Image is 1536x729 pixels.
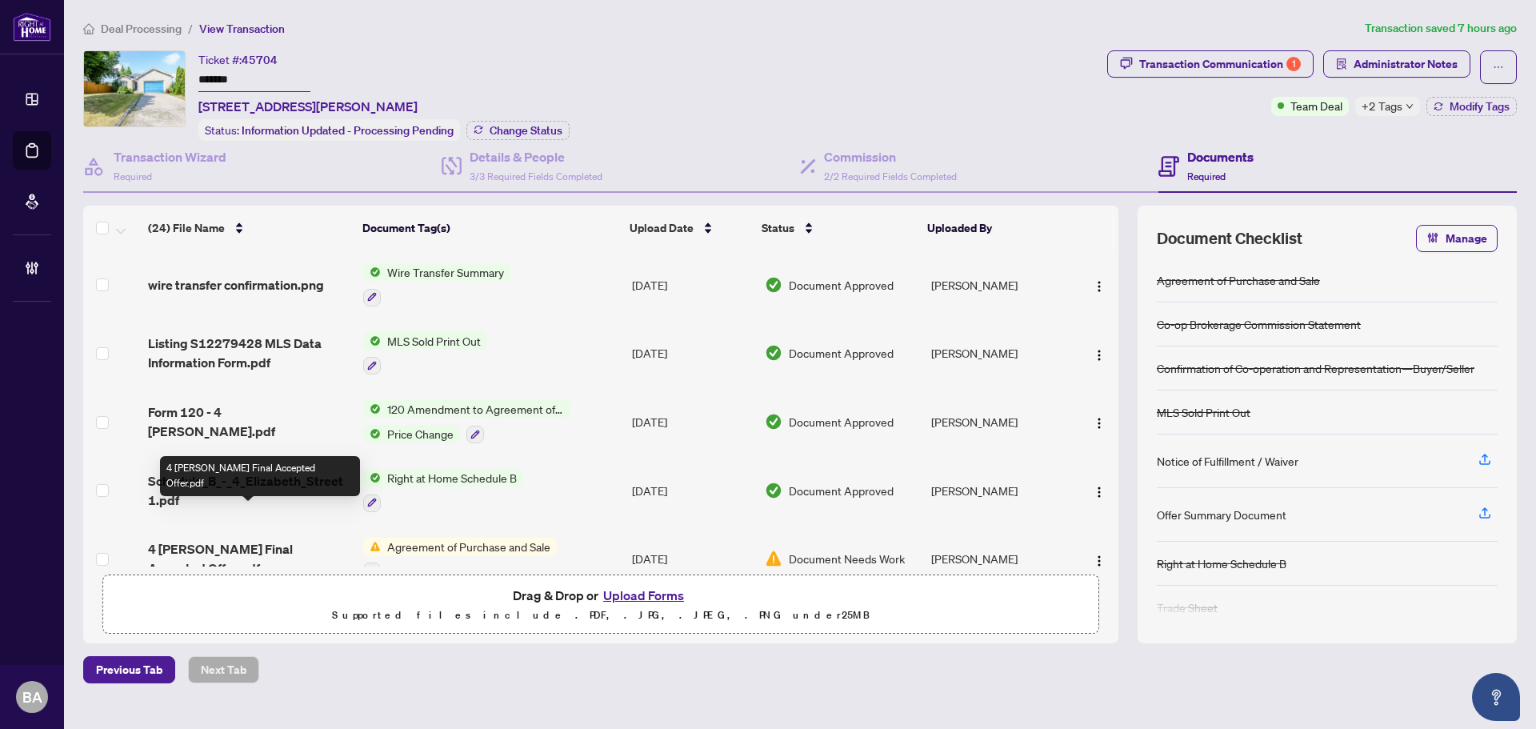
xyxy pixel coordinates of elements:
span: Team Deal [1290,97,1342,114]
span: 4 [PERSON_NAME] Final Accepted Offer.pdf [148,539,350,578]
button: Modify Tags [1426,97,1517,116]
span: Listing S12279428 MLS Data Information Form.pdf [148,334,350,372]
img: Status Icon [363,425,381,443]
img: Status Icon [363,332,381,350]
span: Right at Home Schedule B [381,469,523,487]
span: Document Approved [789,276,894,294]
button: Change Status [466,121,570,140]
img: IMG-S12279428_1.jpg [84,51,185,126]
img: logo [13,12,51,42]
div: MLS Sold Print Out [1157,403,1250,421]
h4: Details & People [470,147,602,166]
span: Drag & Drop orUpload FormsSupported files include .PDF, .JPG, .JPEG, .PNG under25MB [103,575,1098,635]
img: Status Icon [363,538,381,555]
td: [PERSON_NAME] [925,250,1071,319]
article: Transaction saved 7 hours ago [1365,19,1517,38]
img: Document Status [765,550,782,567]
td: [DATE] [626,319,758,388]
span: Administrator Notes [1354,51,1458,77]
span: Deal Processing [101,22,182,36]
img: Status Icon [363,400,381,418]
td: [DATE] [626,525,758,594]
td: [PERSON_NAME] [925,525,1071,594]
span: Previous Tab [96,657,162,683]
th: Document Tag(s) [356,206,624,250]
div: Right at Home Schedule B [1157,555,1286,572]
span: Document Needs Work [789,550,905,567]
span: Information Updated - Processing Pending [242,123,454,138]
div: Co-op Brokerage Commission Statement [1157,315,1361,333]
div: Status: [198,119,460,141]
span: Wire Transfer Summary [381,263,510,281]
button: Status IconWire Transfer Summary [363,263,510,306]
h4: Documents [1187,147,1254,166]
button: Previous Tab [83,656,175,683]
img: Status Icon [363,469,381,487]
img: Document Status [765,344,782,362]
button: Status Icon120 Amendment to Agreement of Purchase and SaleStatus IconPrice Change [363,400,570,443]
span: Modify Tags [1450,101,1510,112]
td: [DATE] [626,387,758,456]
div: Ticket #: [198,50,278,69]
button: Logo [1086,478,1112,503]
button: Upload Forms [598,585,689,606]
th: (24) File Name [142,206,356,250]
img: Logo [1093,555,1106,567]
span: Price Change [381,425,460,443]
button: Logo [1086,409,1112,435]
button: Open asap [1472,673,1520,721]
button: Logo [1086,272,1112,298]
button: Next Tab [188,656,259,683]
img: Logo [1093,280,1106,293]
span: Document Approved [789,482,894,499]
span: MLS Sold Print Out [381,332,487,350]
button: Logo [1086,546,1112,571]
span: down [1406,102,1414,110]
span: home [83,23,94,34]
span: Agreement of Purchase and Sale [381,538,557,555]
span: BA [22,686,42,708]
span: Form 120 - 4 [PERSON_NAME].pdf [148,403,350,441]
div: 4 [PERSON_NAME] Final Accepted Offer.pdf [160,456,360,496]
th: Status [755,206,921,250]
div: 1 [1286,57,1301,71]
span: Drag & Drop or [513,585,689,606]
span: Schedule_B_-_4_Elizabeth_Street 1.pdf [148,471,350,510]
span: Required [114,170,152,182]
span: 3/3 Required Fields Completed [470,170,602,182]
li: / [188,19,193,38]
span: Document Approved [789,413,894,431]
th: Upload Date [623,206,755,250]
button: Status IconAgreement of Purchase and Sale [363,538,557,581]
span: Document Approved [789,344,894,362]
span: +2 Tags [1362,97,1402,115]
span: ellipsis [1493,62,1504,73]
div: Offer Summary Document [1157,506,1286,523]
td: [DATE] [626,456,758,525]
span: Change Status [490,125,562,136]
span: Required [1187,170,1226,182]
span: 45704 [242,53,278,67]
img: Logo [1093,486,1106,499]
span: [STREET_ADDRESS][PERSON_NAME] [198,97,418,116]
img: Document Status [765,482,782,499]
th: Uploaded By [921,206,1066,250]
button: Status IconMLS Sold Print Out [363,332,487,375]
span: (24) File Name [148,219,225,237]
div: Agreement of Purchase and Sale [1157,271,1320,289]
p: Supported files include .PDF, .JPG, .JPEG, .PNG under 25 MB [113,606,1089,625]
span: 120 Amendment to Agreement of Purchase and Sale [381,400,570,418]
span: Status [762,219,794,237]
span: solution [1336,58,1347,70]
span: 2/2 Required Fields Completed [824,170,957,182]
img: Document Status [765,276,782,294]
img: Status Icon [363,263,381,281]
span: wire transfer confirmation.png [148,275,324,294]
td: [PERSON_NAME] [925,319,1071,388]
div: Transaction Communication [1139,51,1301,77]
img: Document Status [765,413,782,431]
button: Status IconRight at Home Schedule B [363,469,523,512]
button: Manage [1416,225,1498,252]
div: Notice of Fulfillment / Waiver [1157,452,1298,470]
img: Logo [1093,349,1106,362]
